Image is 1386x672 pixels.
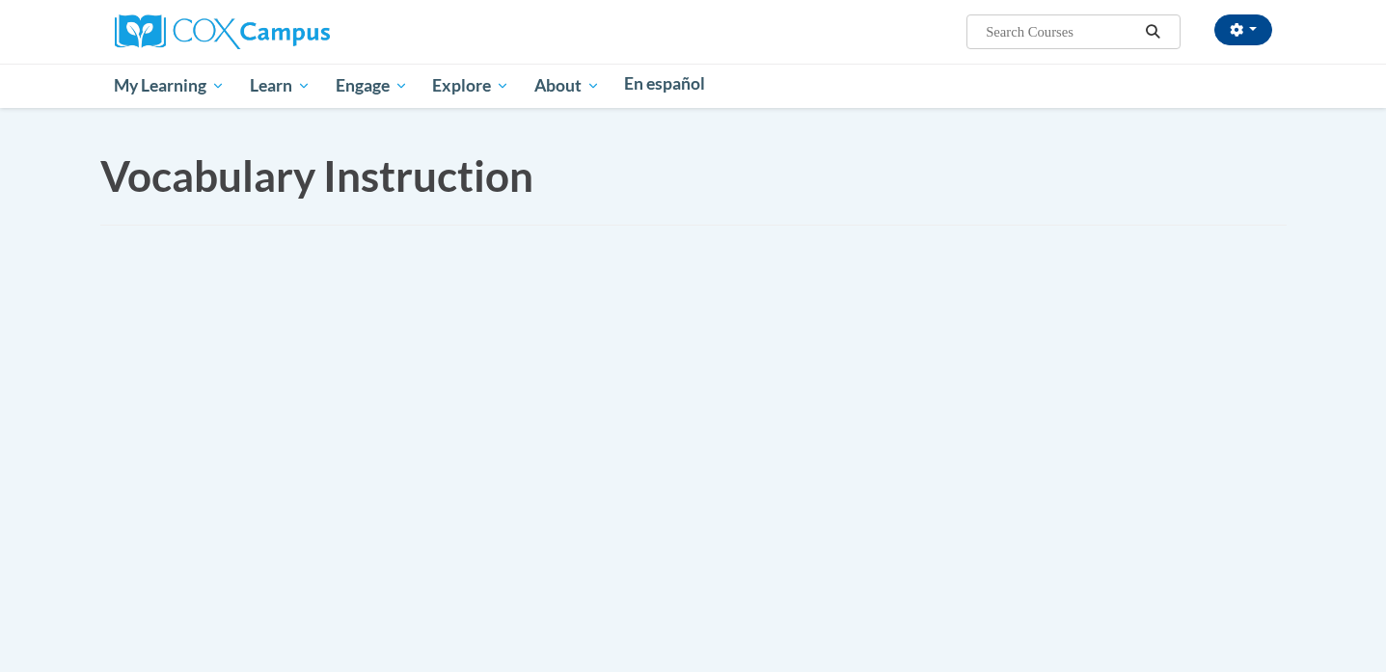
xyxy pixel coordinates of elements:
a: Learn [237,64,323,108]
button: Account Settings [1214,14,1272,45]
img: Cox Campus [115,14,330,49]
a: Cox Campus [115,22,330,39]
span: En español [624,73,705,94]
a: Engage [323,64,421,108]
a: En español [612,64,719,104]
span: Engage [336,74,408,97]
span: About [534,74,600,97]
div: Main menu [86,64,1301,108]
span: Vocabulary Instruction [100,150,533,201]
a: About [522,64,612,108]
input: Search Courses [984,20,1138,43]
a: My Learning [102,64,238,108]
span: Explore [432,74,509,97]
a: Explore [420,64,522,108]
button: Search [1138,20,1167,43]
span: Learn [250,74,311,97]
span: My Learning [114,74,225,97]
i:  [1144,25,1161,40]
